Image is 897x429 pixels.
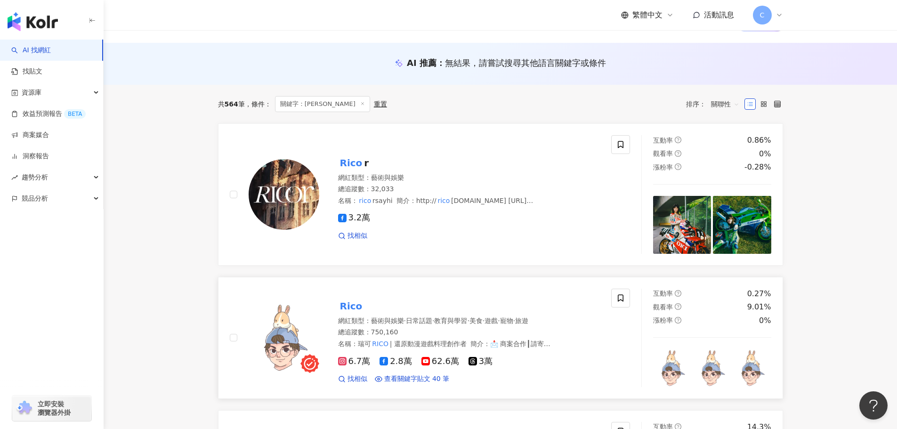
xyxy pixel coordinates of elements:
a: searchAI 找網紅 [11,46,51,55]
div: 網紅類型 ： [338,173,600,183]
div: 0% [759,316,771,326]
span: · [467,317,469,324]
div: 排序： [686,97,744,112]
mark: rico [393,205,408,215]
span: 3萬 [469,356,493,366]
div: 9.01% [747,302,771,312]
span: 找相似 [347,231,367,241]
a: 找相似 [338,231,367,241]
span: http:// [416,197,436,204]
img: post-image [733,349,771,387]
img: post-image [693,349,731,387]
img: logo [8,12,58,31]
a: KOL AvatarRicor網紅類型：藝術與娛樂總追蹤數：32,033名稱：ricorsayhi簡介：http://rico[DOMAIN_NAME] [URL][DOMAIN_NAME]ri... [218,123,783,265]
span: 名稱 ： [338,340,467,348]
span: question-circle [675,290,681,297]
span: 關聯性 [711,97,739,112]
span: 藝術與娛樂 [371,317,404,324]
img: KOL Avatar [249,302,319,373]
div: 0% [759,149,771,159]
span: question-circle [675,303,681,310]
mark: rico [436,195,452,206]
div: 0.86% [747,135,771,146]
mark: RICO [371,339,390,349]
div: 總追蹤數 ： 750,160 [338,328,600,337]
span: rise [11,174,18,181]
span: · [432,317,434,324]
div: 0.27% [747,289,771,299]
span: 2.8萬 [380,356,412,366]
img: chrome extension [15,401,33,416]
span: 美食 [469,317,483,324]
span: 3.2萬 [338,213,371,223]
a: 查看關鍵字貼文 40 筆 [375,374,450,384]
span: 繁體中文 [632,10,663,20]
span: 觀看率 [653,303,673,311]
span: 漲粉率 [653,316,673,324]
a: chrome extension立即安裝 瀏覽器外掛 [12,396,91,421]
div: 總追蹤數 ： 32,033 [338,185,600,194]
span: · [483,317,485,324]
span: 立即安裝 瀏覽器外掛 [38,400,71,417]
a: 找相似 [338,374,367,384]
span: 藝術與娛樂 [371,174,404,181]
span: 活動訊息 [704,10,734,19]
span: 6.7萬 [338,356,371,366]
span: 找相似 [347,374,367,384]
span: question-circle [675,317,681,324]
a: KOL AvatarRico網紅類型：藝術與娛樂·日常話題·教育與學習·美食·遊戲·寵物·旅遊總追蹤數：750,160名稱：瑞可RICO| 還原動漫遊戲料理創作者簡介：⁡📩 商案合作┃請寄ric... [218,277,783,399]
span: 觀看率 [653,150,673,157]
span: 62.6萬 [421,356,459,366]
span: · [498,317,500,324]
span: 教育與學習 [434,317,467,324]
span: 競品分析 [22,188,48,209]
span: 遊戲 [485,317,498,324]
a: 效益預測報告BETA [11,109,86,119]
span: · [513,317,515,324]
span: question-circle [675,150,681,157]
img: post-image [653,196,711,254]
div: -0.28% [744,162,771,172]
mark: rico [338,348,353,358]
a: 商案媒合 [11,130,49,140]
span: 互動率 [653,290,673,297]
div: 共 筆 [218,100,245,108]
span: · [404,317,406,324]
span: 互動率 [653,137,673,144]
mark: Rico [338,299,364,314]
span: 條件 ： [245,100,271,108]
span: 關鍵字：[PERSON_NAME] [275,96,370,112]
img: post-image [653,349,691,387]
span: 趨勢分析 [22,167,48,188]
span: 資源庫 [22,82,41,103]
span: question-circle [675,137,681,143]
a: 找貼文 [11,67,42,76]
span: ⁡📩 商案合作┃請寄 [490,340,550,348]
img: KOL Avatar [249,159,319,230]
span: 名稱 ： [338,197,393,204]
iframe: Help Scout Beacon - Open [859,391,888,420]
span: 564 [225,100,238,108]
span: question-circle [675,163,681,170]
span: 無結果，請嘗試搜尋其他語言關鍵字或條件 [445,58,606,68]
div: 重置 [374,100,387,108]
div: AI 推薦 ： [407,57,606,69]
span: 寵物 [500,317,513,324]
a: 洞察報告 [11,152,49,161]
mark: rico [358,195,373,206]
mark: Rico [338,155,364,170]
span: | 還原動漫遊戲料理創作者 [390,340,467,348]
span: r [364,157,369,169]
span: C [760,10,765,20]
span: 旅遊 [515,317,528,324]
span: 瑞可 [358,340,371,348]
span: rsayhi [372,197,393,204]
div: 網紅類型 ： [338,316,600,326]
img: post-image [713,196,771,254]
span: 日常話題 [406,317,432,324]
span: 漲粉率 [653,163,673,171]
span: 查看關鍵字貼文 40 筆 [384,374,450,384]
